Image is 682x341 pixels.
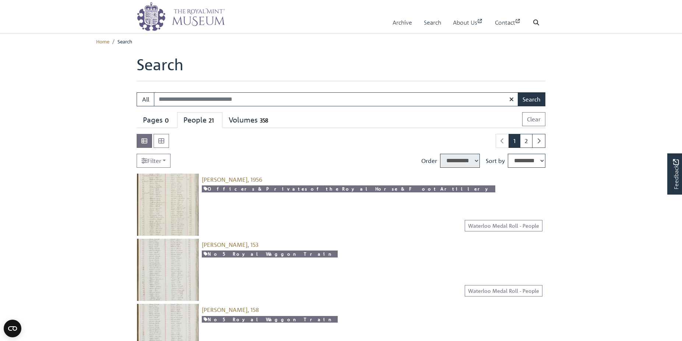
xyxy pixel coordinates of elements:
div: Volumes [229,116,270,125]
a: Next page [532,134,545,148]
a: [PERSON_NAME], 158 [202,306,259,313]
a: Waterloo Medal Roll - People [465,285,542,296]
span: 358 [258,116,270,125]
span: 0 [163,116,171,125]
a: Home [96,38,109,45]
a: [PERSON_NAME], 153 [202,241,259,248]
a: Archive [393,12,412,33]
img: logo_wide.png [137,2,225,31]
button: Open CMP widget [4,320,21,337]
label: Order [421,156,437,165]
span: Goto page 1 [509,134,520,148]
button: Clear [522,112,545,126]
a: Would you like to provide feedback? [667,153,682,195]
a: No 5 Royal Waggon Train [202,316,338,323]
a: About Us [453,12,483,33]
div: Pages [143,116,171,125]
a: Officers & Privates of the Royal Horse & Foot Artillery [202,185,495,192]
li: Previous page [496,134,509,148]
a: [PERSON_NAME], 1956 [202,176,263,183]
a: No 5 Royal Waggon Train [202,251,338,257]
a: Contact [495,12,521,33]
a: Waterloo Medal Roll - People [465,220,542,231]
nav: pagination [493,134,545,148]
div: People [183,116,216,125]
a: Search [424,12,441,33]
span: Feedback [671,159,680,190]
button: All [137,92,154,106]
img: Harrison, John, 1956 [137,174,199,236]
label: Sort by [486,156,505,165]
button: Search [518,92,545,106]
a: Filter [137,154,170,168]
input: Enter one or more search terms... [154,92,518,106]
h1: Search [137,55,545,81]
span: 21 [207,116,216,125]
img: Harris, John, 153 [137,239,199,301]
a: Goto page 2 [520,134,532,148]
span: Search [117,38,132,45]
